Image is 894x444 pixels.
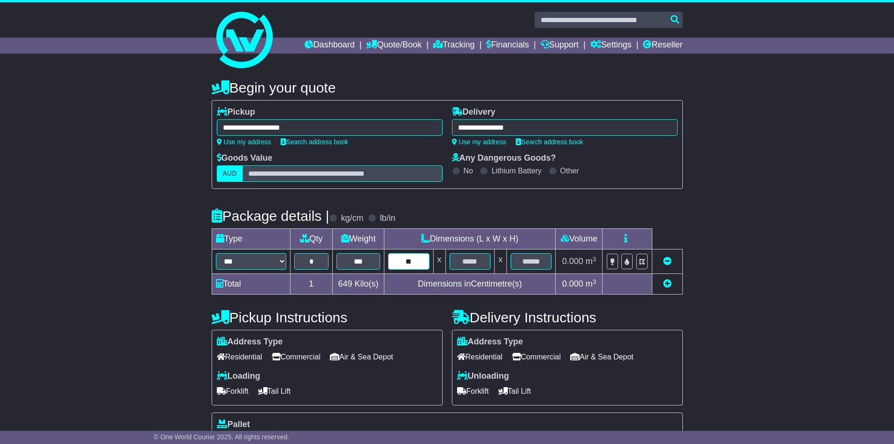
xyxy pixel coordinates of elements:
td: Kilo(s) [333,274,384,295]
h4: Package details | [212,208,329,224]
span: 0.000 [562,257,583,266]
a: Financials [486,38,529,54]
label: Goods Value [217,153,273,164]
label: Pallet [217,420,250,430]
td: x [433,249,445,274]
td: Weight [333,229,384,249]
a: Use my address [217,138,271,146]
label: Pickup [217,107,255,117]
a: Search address book [516,138,583,146]
span: 649 [338,279,352,288]
a: Dashboard [305,38,355,54]
td: Qty [290,229,333,249]
span: Tail Lift [498,384,531,398]
h4: Begin your quote [212,80,683,95]
td: Dimensions (L x W x H) [384,229,556,249]
span: © One World Courier 2025. All rights reserved. [154,433,290,441]
span: Commercial [512,350,561,364]
label: Unloading [457,371,509,382]
a: Remove this item [663,257,672,266]
a: Reseller [643,38,682,54]
a: Use my address [452,138,506,146]
label: No [464,166,473,175]
span: Residential [217,350,262,364]
span: Tail Lift [258,384,291,398]
span: Air & Sea Depot [570,350,634,364]
label: Other [560,166,579,175]
sup: 3 [593,256,596,263]
a: Add new item [663,279,672,288]
span: Residential [457,350,503,364]
span: Commercial [272,350,321,364]
label: Delivery [452,107,496,117]
td: x [494,249,506,274]
label: Address Type [457,337,523,347]
td: Dimensions in Centimetre(s) [384,274,556,295]
label: lb/in [380,213,395,224]
label: Lithium Battery [491,166,542,175]
h4: Pickup Instructions [212,310,443,325]
label: AUD [217,165,243,182]
a: Settings [590,38,632,54]
span: m [586,257,596,266]
label: kg/cm [341,213,363,224]
td: 1 [290,274,333,295]
a: Support [541,38,579,54]
span: 0.000 [562,279,583,288]
span: Forklift [217,384,249,398]
a: Search address book [281,138,348,146]
td: Type [212,229,290,249]
label: Loading [217,371,260,382]
span: Forklift [457,384,489,398]
label: Any Dangerous Goods? [452,153,556,164]
td: Total [212,274,290,295]
sup: 3 [593,278,596,285]
a: Quote/Book [366,38,421,54]
h4: Delivery Instructions [452,310,683,325]
a: Tracking [433,38,474,54]
td: Volume [556,229,603,249]
label: Address Type [217,337,283,347]
span: m [586,279,596,288]
span: Air & Sea Depot [330,350,393,364]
